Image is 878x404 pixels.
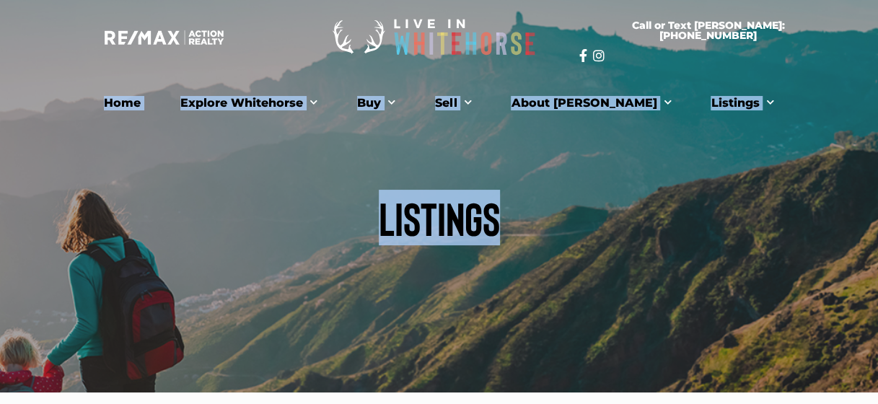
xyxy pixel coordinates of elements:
[346,89,406,118] a: Buy
[700,89,784,118] a: Listings
[500,89,682,118] a: About [PERSON_NAME]
[93,89,152,118] a: Home
[170,89,328,118] a: Explore Whitehorse
[35,195,843,241] h1: Listings
[424,89,482,118] a: Sell
[596,20,820,40] span: Call or Text [PERSON_NAME]: [PHONE_NUMBER]
[579,12,837,49] a: Call or Text [PERSON_NAME]: [PHONE_NUMBER]
[42,89,835,118] nav: Menu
